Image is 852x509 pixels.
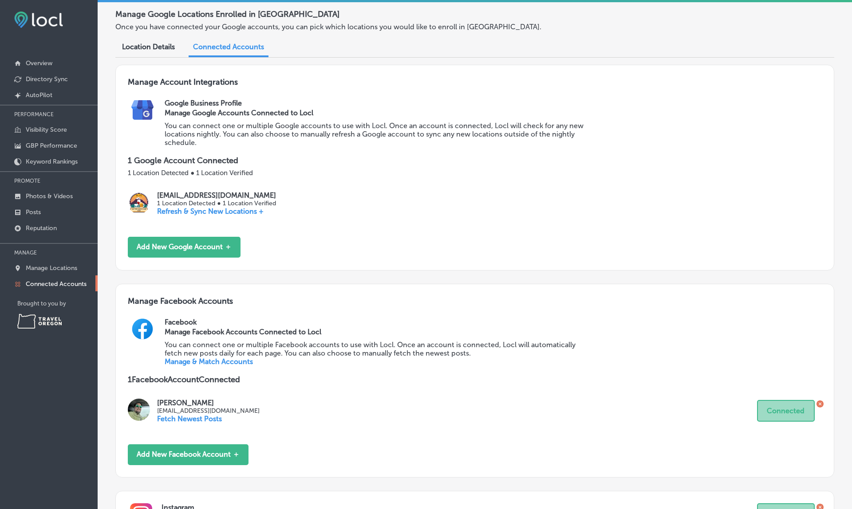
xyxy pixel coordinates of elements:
[122,43,175,51] span: Location Details
[128,237,241,258] button: Add New Google Account ＋
[115,6,834,23] h2: Manage Google Locations Enrolled in [GEOGRAPHIC_DATA]
[26,208,41,216] p: Posts
[128,444,248,465] button: Add New Facebook Account ＋
[157,407,260,415] p: [EMAIL_ADDRESS][DOMAIN_NAME]
[26,91,52,99] p: AutoPilot
[165,109,592,117] h3: Manage Google Accounts Connected to Locl
[165,328,592,336] h3: Manage Facebook Accounts Connected to Locl
[165,357,253,366] a: Manage & Match Accounts
[157,399,260,407] p: [PERSON_NAME]
[128,375,822,384] p: 1 Facebook Account Connected
[193,43,264,51] span: Connected Accounts
[26,126,67,133] p: Visibility Score
[128,296,822,318] h3: Manage Facebook Accounts
[128,77,822,99] h3: Manage Account Integrations
[17,314,62,329] img: Travel Oregon
[128,169,822,177] p: 1 Location Detected ● 1 Location Verified
[165,341,592,357] p: You can connect one or multiple Facebook accounts to use with Locl. Once an account is connected,...
[26,264,77,272] p: Manage Locations
[757,400,815,422] button: Connected
[26,224,57,232] p: Reputation
[26,75,68,83] p: Directory Sync
[26,280,87,288] p: Connected Accounts
[157,207,276,215] p: Refresh & Sync New Locations +
[128,156,822,165] p: 1 Google Account Connected
[26,59,52,67] p: Overview
[157,191,276,200] p: [EMAIL_ADDRESS][DOMAIN_NAME]
[115,23,583,31] p: Once you have connected your Google accounts, you can pick which locations you would like to enro...
[14,12,63,28] img: fda3e92497d09a02dc62c9cd864e3231.png
[157,415,260,423] p: Fetch Newest Posts
[26,192,73,200] p: Photos & Videos
[165,121,592,147] p: You can connect one or multiple Google accounts to use with Locl. Once an account is connected, L...
[26,158,78,165] p: Keyword Rankings
[157,200,276,207] p: 1 Location Detected ● 1 Location Verified
[165,318,822,326] h2: Facebook
[165,99,822,107] h2: Google Business Profile
[17,300,98,307] p: Brought to you by
[26,142,77,149] p: GBP Performance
